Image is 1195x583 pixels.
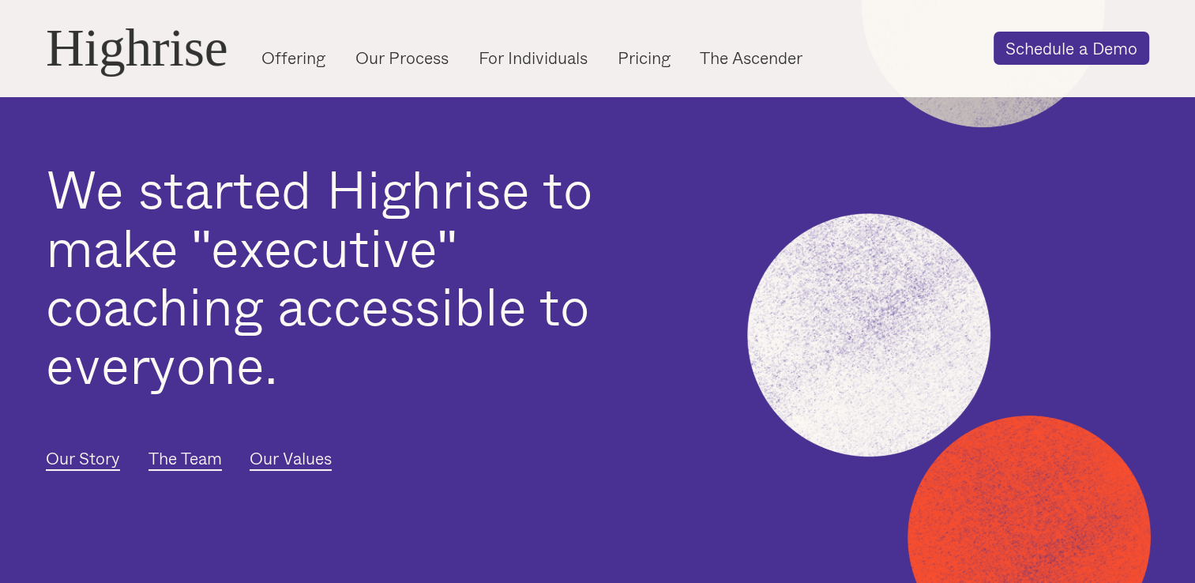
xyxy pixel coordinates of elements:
[355,46,449,70] a: Our Process
[46,447,120,471] a: Our Story
[994,32,1149,65] a: Schedule a Demo
[700,46,802,70] a: The Ascender
[618,46,671,70] a: Pricing
[148,447,222,471] a: The Team
[261,46,325,70] a: Offering
[250,447,332,471] a: Our Values
[479,46,588,70] a: For Individuals
[46,159,652,393] h1: We started Highrise to make "executive" coaching accessible to everyone.
[46,19,227,77] a: Highrise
